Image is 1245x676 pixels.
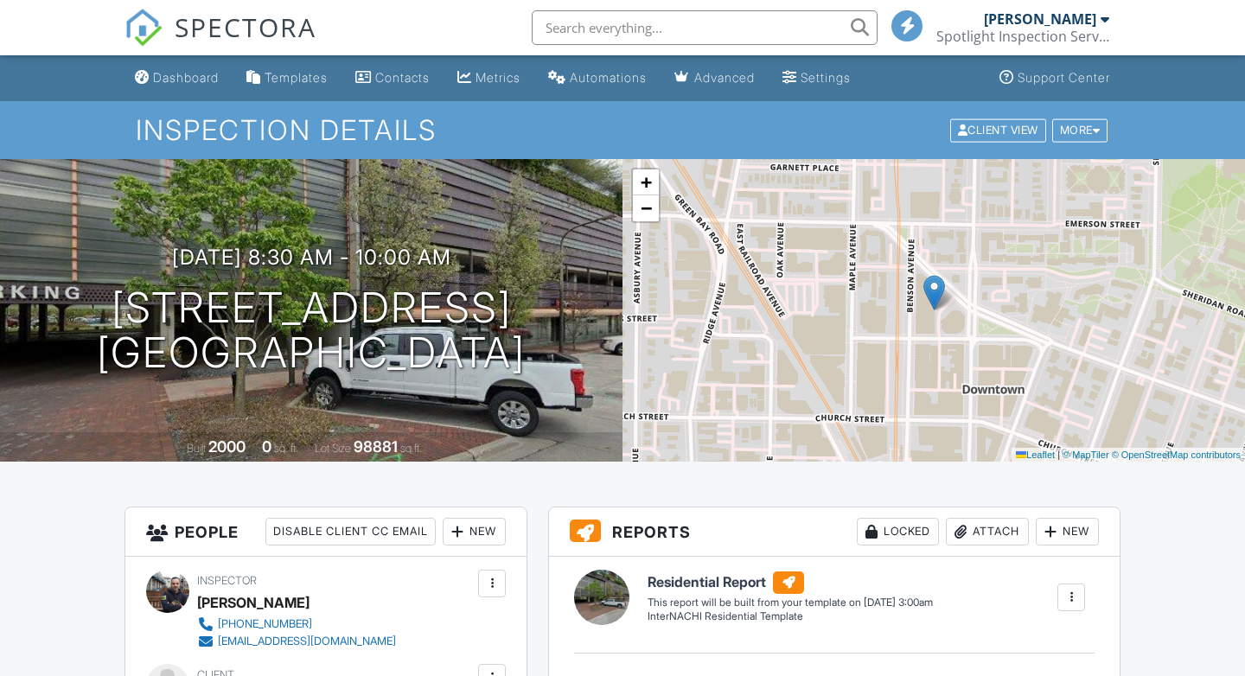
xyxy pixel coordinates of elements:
img: The Best Home Inspection Software - Spectora [124,9,163,47]
span: Lot Size [315,442,351,455]
a: Contacts [348,62,437,94]
div: Client View [950,118,1046,142]
a: SPECTORA [124,23,316,60]
a: [PHONE_NUMBER] [197,615,396,633]
div: Metrics [476,70,520,85]
span: Built [187,442,206,455]
a: Zoom out [633,195,659,221]
div: Contacts [375,70,430,85]
a: Support Center [993,62,1117,94]
div: 2000 [208,437,246,456]
a: © OpenStreetMap contributors [1112,450,1241,460]
div: Automations [570,70,647,85]
a: © MapTiler [1063,450,1109,460]
div: Advanced [694,70,755,85]
div: 0 [262,437,271,456]
div: More [1052,118,1108,142]
div: [PERSON_NAME] [984,10,1096,28]
div: Dashboard [153,70,219,85]
div: Disable Client CC Email [265,518,436,545]
span: + [641,171,652,193]
a: Automations (Basic) [541,62,654,94]
div: New [443,518,506,545]
span: | [1057,450,1060,460]
a: Advanced [667,62,762,94]
a: Leaflet [1016,450,1055,460]
a: Zoom in [633,169,659,195]
a: Dashboard [128,62,226,94]
div: Templates [265,70,328,85]
div: Locked [857,518,939,545]
h1: [STREET_ADDRESS] [GEOGRAPHIC_DATA] [97,285,526,377]
span: Inspector [197,574,257,587]
span: − [641,197,652,219]
span: sq. ft. [274,442,298,455]
h3: People [125,507,527,557]
div: Settings [801,70,851,85]
div: This report will be built from your template on [DATE] 3:00am [648,596,933,609]
h1: Inspection Details [136,115,1109,145]
div: New [1036,518,1099,545]
img: Marker [923,275,945,310]
a: Client View [948,123,1050,136]
div: InterNACHI Residential Template [648,609,933,624]
div: Spotlight Inspection Services [936,28,1109,45]
h6: Residential Report [648,571,933,594]
div: 98881 [354,437,398,456]
a: [EMAIL_ADDRESS][DOMAIN_NAME] [197,633,396,650]
div: [EMAIL_ADDRESS][DOMAIN_NAME] [218,635,396,648]
div: Support Center [1018,70,1110,85]
div: [PHONE_NUMBER] [218,617,312,631]
a: Templates [239,62,335,94]
div: Attach [946,518,1029,545]
h3: Reports [549,507,1120,557]
h3: [DATE] 8:30 am - 10:00 am [172,246,451,269]
input: Search everything... [532,10,878,45]
div: [PERSON_NAME] [197,590,310,615]
a: Settings [776,62,858,94]
a: Metrics [450,62,527,94]
span: SPECTORA [175,9,316,45]
span: sq.ft. [400,442,422,455]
